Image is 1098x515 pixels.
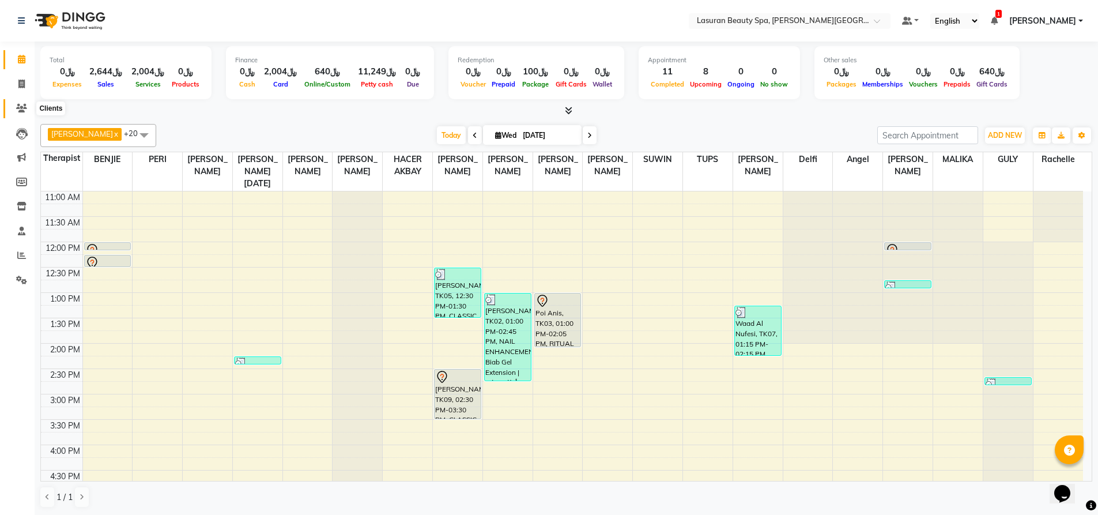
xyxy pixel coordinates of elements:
div: Nada Abu Taleb, TK12, 02:40 PM-02:41 PM, HAIR TRIM | قص أطراف الشعر [985,378,1031,385]
div: ﷼0 [458,65,489,78]
span: TUPS [683,152,733,167]
span: Ongoing [725,80,757,88]
div: [PERSON_NAME], TK09, 02:30 PM-03:30 PM, CLASSIC MANICURE | [PERSON_NAME] [435,370,481,419]
span: Package [519,80,552,88]
button: ADD NEW [985,127,1025,144]
div: Poi Anis, TK03, 01:00 PM-02:05 PM, RITUAL BRIGHT BLUE ROCK | حمام الأحجار الزرقاء [535,294,581,347]
input: 2025-09-03 [519,127,577,144]
span: Online/Custom [301,80,353,88]
div: Other sales [824,55,1010,65]
div: Waad Al Nufesi, TK07, 02:15 PM-02:16 PM, BLOW DRY LONG | تجفيف الشعر الطويل [235,357,281,364]
span: Expenses [50,80,85,88]
span: Wed [492,131,519,140]
div: 2:30 PM [48,369,82,381]
span: [PERSON_NAME] [333,152,382,179]
div: [PERSON_NAME], TK02, 01:00 PM-02:45 PM, NAIL ENHANCEMENT Biab Gel Extension | أظافر بياب أكستينشين [485,294,531,381]
iframe: chat widget [1050,469,1086,503]
span: Petty cash [358,80,396,88]
span: +20 [124,129,146,138]
div: Appointment [648,55,791,65]
span: Rachelle [1033,152,1083,167]
input: Search Appointment [877,126,978,144]
span: Upcoming [687,80,725,88]
span: ADD NEW [988,131,1022,140]
div: ﷼0 [824,65,859,78]
span: [PERSON_NAME][DATE] [233,152,282,191]
a: x [113,129,118,138]
div: [PERSON_NAME], TK15, 12:00 PM-12:01 PM, [PERSON_NAME] Shave | حلاقة الذقن [885,243,931,250]
a: 1 [991,16,998,26]
span: Sales [95,80,117,88]
div: Waad Al Nufesi, TK07, 01:15 PM-02:15 PM, CLASSIC MANICURE | مانكير كلاسيك [735,306,781,355]
span: [PERSON_NAME] [533,152,583,179]
div: 1:00 PM [48,293,82,305]
span: [PERSON_NAME] [51,129,113,138]
span: HACER AKBAY [383,152,432,179]
div: ﷼0 [906,65,941,78]
div: [PERSON_NAME], TK05, 12:30 PM-01:30 PM, CLASSIC MANICURE | [PERSON_NAME] [435,268,481,317]
div: 11:00 AM [43,191,82,204]
span: Cash [236,80,258,88]
span: Wallet [590,80,615,88]
div: [PERSON_NAME], TK15, 12:00 PM-12:01 PM, NAILS CLASSIC PEDICURE | باديكير كلاسيك [85,243,131,250]
div: ﷼0 [169,65,202,78]
span: [PERSON_NAME] [483,152,533,179]
div: ﷼2,004 [259,65,301,78]
span: [PERSON_NAME] [733,152,783,179]
div: ﷼2,004 [127,65,169,78]
div: 8 [687,65,725,78]
span: GULY [983,152,1033,167]
div: [PERSON_NAME], TK06, 12:45 PM-12:46 PM, HAIR CUT | قص الشعر [885,281,931,288]
span: [PERSON_NAME] [283,152,333,179]
div: 1:30 PM [48,318,82,330]
span: [PERSON_NAME] [1009,15,1076,27]
span: Gift Cards [974,80,1010,88]
span: Prepaids [941,80,974,88]
div: ﷼640 [974,65,1010,78]
div: 2:00 PM [48,344,82,356]
div: ﷼0 [401,65,425,78]
span: Packages [824,80,859,88]
span: No show [757,80,791,88]
div: Finance [235,55,425,65]
span: Today [437,126,466,144]
span: Voucher [458,80,489,88]
span: [PERSON_NAME] [433,152,482,179]
div: ﷼0 [50,65,85,78]
div: ﷼0 [590,65,615,78]
div: ﷼0 [859,65,906,78]
span: 1 / 1 [56,491,73,503]
div: 11 [648,65,687,78]
div: Therapist [41,152,82,164]
div: ﷼0 [941,65,974,78]
div: 0 [757,65,791,78]
div: ﷼0 [553,65,590,78]
span: [PERSON_NAME] [883,152,933,179]
div: ﷼11,249 [353,65,401,78]
div: 4:00 PM [48,445,82,457]
span: SUWIN [633,152,682,167]
div: 3:30 PM [48,420,82,432]
span: Angel [833,152,882,167]
span: [PERSON_NAME] [183,152,232,179]
span: Completed [648,80,687,88]
span: Services [133,80,164,88]
div: Total [50,55,202,65]
div: ﷼0 [489,65,518,78]
div: ﷼100 [518,65,553,78]
div: 12:00 PM [43,242,82,254]
span: Gift Cards [553,80,590,88]
div: 4:30 PM [48,471,82,483]
span: BENJIE [83,152,133,167]
span: Memberships [859,80,906,88]
span: Products [169,80,202,88]
img: logo [29,5,108,37]
div: [PERSON_NAME] [PERSON_NAME], TK01, 12:15 PM-12:30 PM, [GEOGRAPHIC_DATA] | جلسة [PERSON_NAME] [85,255,131,266]
span: Vouchers [906,80,941,88]
span: Card [270,80,291,88]
div: ﷼2,644 [85,65,127,78]
span: Delfi [783,152,833,167]
div: 0 [725,65,757,78]
span: Due [404,80,422,88]
span: PERI [133,152,182,167]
